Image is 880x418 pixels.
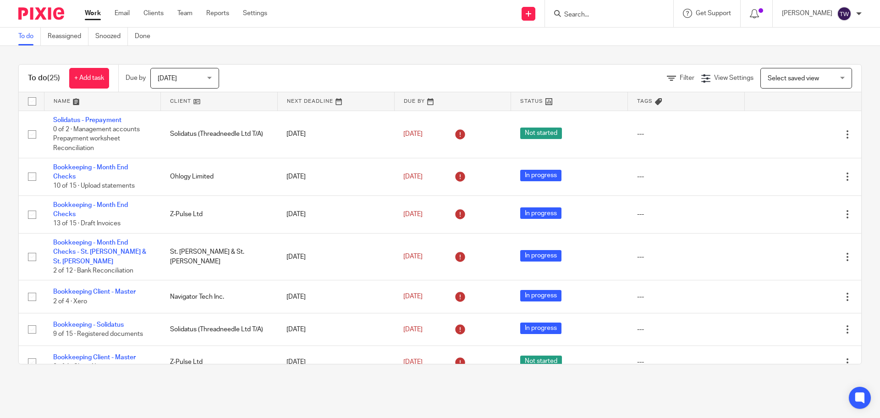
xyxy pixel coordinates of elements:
[563,11,646,19] input: Search
[161,313,278,346] td: Solidatus (Threadneedle Ltd T/A)
[53,289,136,295] a: Bookkeeping Client - Master
[206,9,229,18] a: Reports
[18,7,64,20] img: Pixie
[277,158,394,195] td: [DATE]
[782,9,832,18] p: [PERSON_NAME]
[53,221,121,227] span: 13 of 15 · Draft Invoices
[637,210,736,219] div: ---
[403,326,423,333] span: [DATE]
[403,211,423,217] span: [DATE]
[53,331,143,337] span: 9 of 15 · Registered documents
[696,10,731,17] span: Get Support
[520,250,561,262] span: In progress
[277,111,394,158] td: [DATE]
[520,128,562,139] span: Not started
[53,126,140,151] span: 0 of 2 · Management accounts Prepayment worksheet Reconciliation
[53,183,135,189] span: 10 of 15 · Upload statements
[158,75,177,82] span: [DATE]
[403,293,423,300] span: [DATE]
[277,280,394,313] td: [DATE]
[277,195,394,233] td: [DATE]
[161,233,278,280] td: St. [PERSON_NAME] & St. [PERSON_NAME]
[837,6,852,21] img: svg%3E
[53,117,121,123] a: Solidatus - Prepayment
[18,28,41,45] a: To do
[403,173,423,180] span: [DATE]
[53,202,128,217] a: Bookkeeping - Month End Checks
[637,99,653,104] span: Tags
[47,74,60,82] span: (25)
[161,346,278,379] td: Z-Pulse Ltd
[161,111,278,158] td: Solidatus (Threadneedle Ltd T/A)
[520,356,562,367] span: Not started
[53,322,124,328] a: Bookkeeping - Solidatus
[53,364,109,370] span: 0 of 4 · Client Notes
[143,9,164,18] a: Clients
[53,164,128,180] a: Bookkeeping - Month End Checks
[277,313,394,346] td: [DATE]
[680,75,694,81] span: Filter
[161,158,278,195] td: Ohlogy Limited
[520,207,561,219] span: In progress
[637,292,736,301] div: ---
[53,298,87,305] span: 2 of 4 · Xero
[520,290,561,301] span: In progress
[161,195,278,233] td: Z-Pulse Ltd
[637,172,736,181] div: ---
[28,73,60,83] h1: To do
[637,325,736,334] div: ---
[243,9,267,18] a: Settings
[277,233,394,280] td: [DATE]
[69,68,109,89] a: + Add task
[126,73,146,83] p: Due by
[637,129,736,139] div: ---
[520,170,561,181] span: In progress
[768,75,819,82] span: Select saved view
[403,254,423,260] span: [DATE]
[403,359,423,365] span: [DATE]
[85,9,101,18] a: Work
[53,240,146,265] a: Bookkeeping - Month End Checks - St. [PERSON_NAME] & St. [PERSON_NAME]
[520,323,561,334] span: In progress
[403,131,423,137] span: [DATE]
[95,28,128,45] a: Snoozed
[135,28,157,45] a: Done
[637,357,736,367] div: ---
[637,252,736,262] div: ---
[714,75,753,81] span: View Settings
[48,28,88,45] a: Reassigned
[277,346,394,379] td: [DATE]
[161,280,278,313] td: Navigator Tech Inc.
[115,9,130,18] a: Email
[177,9,192,18] a: Team
[53,268,133,274] span: 2 of 12 · Bank Reconciliation
[53,354,136,361] a: Bookkeeping Client - Master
